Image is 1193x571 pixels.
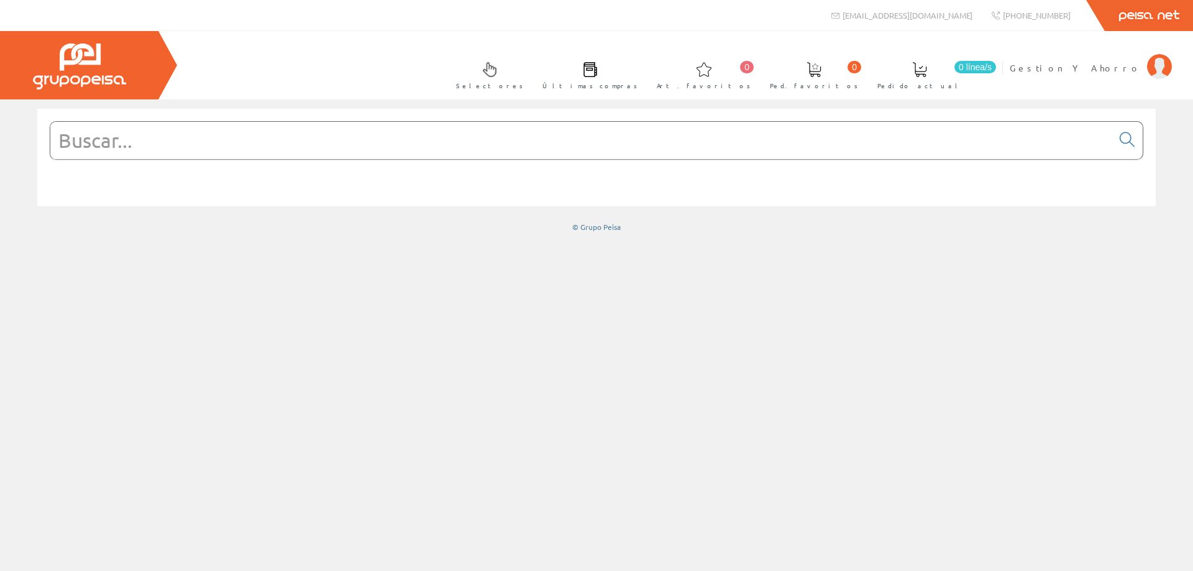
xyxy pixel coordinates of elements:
[1003,10,1071,21] span: [PHONE_NUMBER]
[657,80,751,92] span: Art. favoritos
[740,61,754,73] span: 0
[843,10,972,21] span: [EMAIL_ADDRESS][DOMAIN_NAME]
[770,80,858,92] span: Ped. favoritos
[530,52,644,97] a: Últimas compras
[50,122,1112,159] input: Buscar...
[542,80,638,92] span: Últimas compras
[848,61,861,73] span: 0
[444,52,529,97] a: Selectores
[877,80,962,92] span: Pedido actual
[33,43,126,89] img: Grupo Peisa
[1010,62,1141,74] span: Gestion Y Ahorro
[37,222,1156,232] div: © Grupo Peisa
[1010,52,1172,63] a: Gestion Y Ahorro
[456,80,523,92] span: Selectores
[954,61,996,73] span: 0 línea/s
